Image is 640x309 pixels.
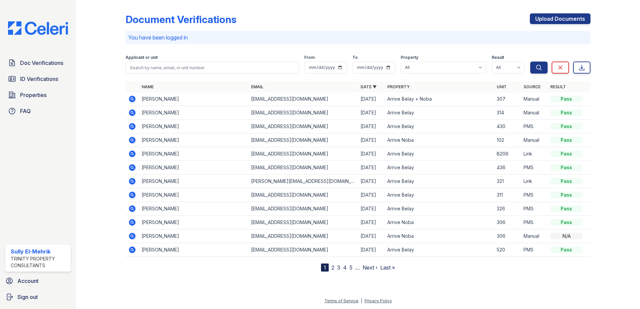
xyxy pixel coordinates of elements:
td: Arrive Belay [385,175,494,188]
label: Property [401,55,418,60]
td: 436 [494,161,521,175]
td: PMS [521,216,548,229]
td: [DATE] [358,133,385,147]
td: [DATE] [358,161,385,175]
a: 2 [331,264,334,271]
td: [EMAIL_ADDRESS][DOMAIN_NAME] [248,161,358,175]
td: [DATE] [358,216,385,229]
td: [DATE] [358,243,385,257]
td: [EMAIL_ADDRESS][DOMAIN_NAME] [248,216,358,229]
div: Trinity Property Consultants [11,255,68,269]
a: Sign out [3,290,73,304]
td: [PERSON_NAME] [139,106,248,120]
div: Pass [550,109,582,116]
div: Pass [550,137,582,143]
td: [EMAIL_ADDRESS][DOMAIN_NAME] [248,188,358,202]
div: Pass [550,178,582,185]
td: Arrive Noba [385,229,494,243]
td: [PERSON_NAME] [139,147,248,161]
span: Sign out [17,293,38,301]
div: Pass [550,246,582,253]
td: [DATE] [358,147,385,161]
a: Last » [380,264,395,271]
td: Arrive Noba [385,133,494,147]
input: Search by name, email, or unit number [126,62,299,74]
a: 4 [343,264,347,271]
div: | [361,298,362,303]
td: [PERSON_NAME] [139,161,248,175]
span: Properties [20,91,47,99]
a: Result [550,84,566,89]
a: Account [3,274,73,288]
a: 5 [349,264,352,271]
td: 306 [494,229,521,243]
td: PMS [521,120,548,133]
td: [EMAIL_ADDRESS][DOMAIN_NAME] [248,243,358,257]
td: Arrive Belay [385,161,494,175]
td: 326 [494,202,521,216]
td: Arrive Belay [385,147,494,161]
td: Manual [521,106,548,120]
td: Manual [521,133,548,147]
td: [EMAIL_ADDRESS][DOMAIN_NAME] [248,106,358,120]
td: [DATE] [358,188,385,202]
td: 307 [494,92,521,106]
div: Pass [550,123,582,130]
td: [PERSON_NAME] [139,216,248,229]
td: [DATE] [358,92,385,106]
td: [DATE] [358,120,385,133]
div: Pass [550,164,582,171]
td: Arrive Belay [385,243,494,257]
a: Doc Verifications [5,56,71,70]
td: 306 [494,216,521,229]
span: FAQ [20,107,31,115]
td: [EMAIL_ADDRESS][DOMAIN_NAME] [248,147,358,161]
td: Arrive Belay [385,106,494,120]
td: 520 [494,243,521,257]
td: [EMAIL_ADDRESS][DOMAIN_NAME] [248,202,358,216]
span: ID Verifications [20,75,58,83]
span: Account [17,277,38,285]
td: Link [521,175,548,188]
td: [PERSON_NAME] [139,229,248,243]
label: To [352,55,358,60]
div: 1 [321,264,329,272]
td: PMS [521,243,548,257]
a: Date ▼ [361,84,377,89]
span: … [355,264,360,272]
td: [PERSON_NAME] [139,120,248,133]
td: 321 [494,175,521,188]
a: Email [251,84,263,89]
td: [DATE] [358,106,385,120]
p: You have been logged in [128,33,588,41]
td: [PERSON_NAME] [139,133,248,147]
td: Arrive Belay [385,202,494,216]
a: Upload Documents [530,13,590,24]
a: ID Verifications [5,72,71,86]
label: Applicant or unit [126,55,158,60]
td: Arrive Belay [385,188,494,202]
a: Property [387,84,410,89]
a: Privacy Policy [365,298,392,303]
td: PMS [521,188,548,202]
td: Arrive Belay + Noba [385,92,494,106]
div: Pass [550,219,582,226]
div: Pass [550,192,582,198]
td: 430 [494,120,521,133]
td: [EMAIL_ADDRESS][DOMAIN_NAME] [248,229,358,243]
td: Arrive Belay [385,120,494,133]
td: [DATE] [358,229,385,243]
div: Pass [550,150,582,157]
img: CE_Logo_Blue-a8612792a0a2168367f1c8372b55b34899dd931a85d93a1a3d3e32e68fde9ad4.png [3,21,73,35]
td: [EMAIL_ADDRESS][DOMAIN_NAME] [248,133,358,147]
div: N/A [550,233,582,239]
td: [EMAIL_ADDRESS][DOMAIN_NAME] [248,120,358,133]
a: 3 [337,264,340,271]
td: [PERSON_NAME] [139,92,248,106]
a: Properties [5,88,71,102]
a: Source [524,84,541,89]
td: Link [521,147,548,161]
td: 102 [494,133,521,147]
td: [EMAIL_ADDRESS][DOMAIN_NAME] [248,92,358,106]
